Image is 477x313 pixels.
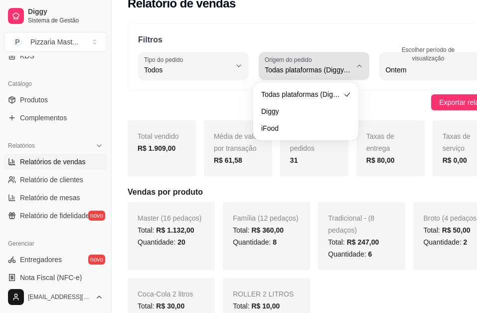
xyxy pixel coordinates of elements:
[4,76,107,92] div: Catálogo
[443,132,471,152] span: Taxas de serviço
[20,113,67,123] span: Complementos
[214,156,242,164] strong: R$ 61,58
[20,211,89,221] span: Relatório de fidelidade
[28,7,103,16] span: Diggy
[20,175,83,185] span: Relatório de clientes
[366,132,394,152] span: Taxas de entrega
[233,226,284,234] span: Total:
[144,55,186,64] label: Tipo do pedido
[464,238,468,246] span: 2
[138,302,184,310] span: Total:
[138,132,179,140] span: Total vendido
[138,144,175,152] strong: R$ 1.909,00
[233,238,277,246] span: Quantidade:
[443,156,467,164] strong: R$ 0,00
[156,302,184,310] span: R$ 30,00
[265,65,351,75] span: Todas plataformas (Diggy, iFood)
[4,32,107,52] button: Select a team
[28,16,103,24] span: Sistema de Gestão
[20,157,86,167] span: Relatórios de vendas
[290,156,298,164] strong: 31
[12,37,22,47] span: P
[20,193,80,203] span: Relatório de mesas
[423,226,470,234] span: Total:
[252,226,284,234] span: R$ 360,00
[368,250,372,258] span: 6
[177,238,185,246] span: 20
[261,89,340,99] span: Todas plataformas (Diggy, iFood)
[328,238,379,246] span: Total:
[442,226,471,234] span: R$ 50,00
[265,55,315,64] label: Origem do pedido
[261,123,340,133] span: iFood
[28,293,91,301] span: [EMAIL_ADDRESS][DOMAIN_NAME]
[214,132,260,152] span: Média de valor por transação
[385,45,475,62] label: Escolher período de visualização
[385,65,472,75] span: Ontem
[4,236,107,252] div: Gerenciar
[328,250,372,258] span: Quantidade:
[20,95,48,105] span: Produtos
[261,106,340,116] span: Diggy
[138,226,194,234] span: Total:
[366,156,395,164] strong: R$ 80,00
[138,214,201,222] span: Master (16 pedaços)
[347,238,379,246] span: R$ 247,00
[138,238,185,246] span: Quantidade:
[423,238,467,246] span: Quantidade:
[233,214,299,222] span: Família (12 pedaços)
[156,226,194,234] span: R$ 1.132,00
[20,51,34,61] span: KDS
[144,65,231,75] span: Todos
[252,302,280,310] span: R$ 10,00
[20,273,82,283] span: Nota Fiscal (NFC-e)
[8,142,35,150] span: Relatórios
[233,302,280,310] span: Total:
[233,290,294,298] span: ROLLER 2 LITROS
[273,238,277,246] span: 8
[328,214,374,234] span: Tradicional - (8 pedaços)
[20,255,62,265] span: Entregadores
[138,290,193,298] span: Coca-Cola 2 litros
[30,37,78,47] div: Pizzaria Mast ...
